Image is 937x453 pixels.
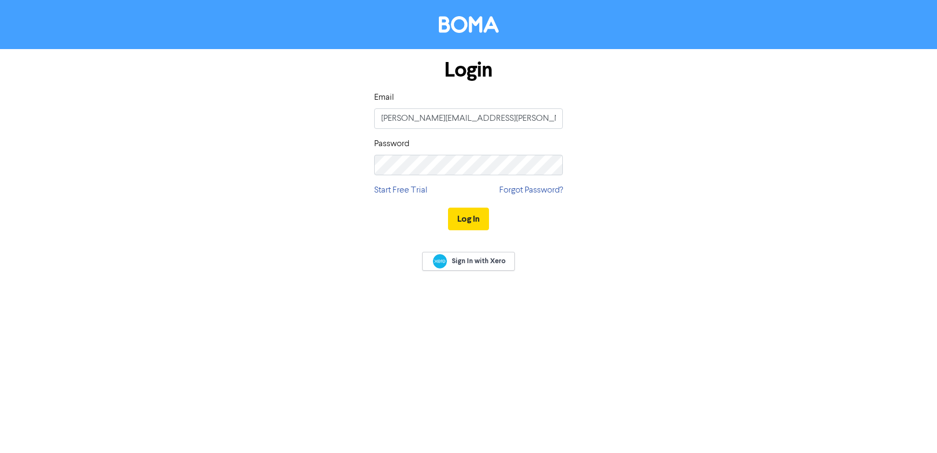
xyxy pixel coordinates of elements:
button: Log In [448,208,489,230]
label: Email [374,91,394,104]
a: Forgot Password? [499,184,563,197]
h1: Login [374,58,563,83]
span: Sign In with Xero [452,256,506,266]
img: BOMA Logo [439,16,499,33]
a: Sign In with Xero [422,252,515,271]
label: Password [374,138,409,150]
a: Start Free Trial [374,184,428,197]
img: Xero logo [433,254,447,269]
